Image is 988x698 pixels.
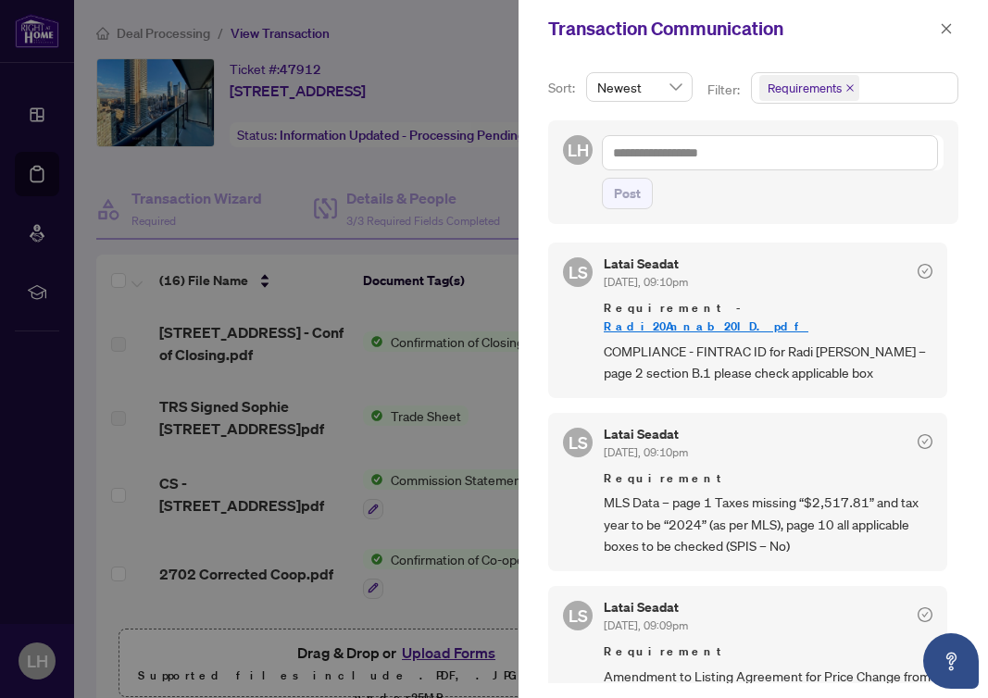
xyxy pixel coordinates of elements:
[604,601,688,614] h5: Latai Seadat
[604,492,932,556] span: MLS Data – page 1 Taxes missing “$2,517.81” and tax year to be “2024” (as per MLS), page 10 all a...
[548,15,934,43] div: Transaction Communication
[604,341,932,384] span: COMPLIANCE - FINTRAC ID for Radi [PERSON_NAME] – page 2 section B.1 please check applicable box
[923,633,979,689] button: Open asap
[602,178,653,209] button: Post
[568,137,589,163] span: LH
[604,642,932,661] span: Requirement
[707,80,743,100] p: Filter:
[569,430,588,455] span: LS
[548,78,579,98] p: Sort:
[604,445,688,459] span: [DATE], 09:10pm
[604,469,932,488] span: Requirement
[604,618,688,632] span: [DATE], 09:09pm
[569,603,588,629] span: LS
[918,434,932,449] span: check-circle
[918,264,932,279] span: check-circle
[569,259,588,285] span: LS
[768,79,842,97] span: Requirements
[604,318,808,334] a: Radi20Annab20ID.pdf
[845,83,855,93] span: close
[918,607,932,622] span: check-circle
[604,257,688,270] h5: Latai Seadat
[604,428,688,441] h5: Latai Seadat
[940,22,953,35] span: close
[604,299,932,336] span: Requirement -
[597,73,682,101] span: Newest
[759,75,859,101] span: Requirements
[604,275,688,289] span: [DATE], 09:10pm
